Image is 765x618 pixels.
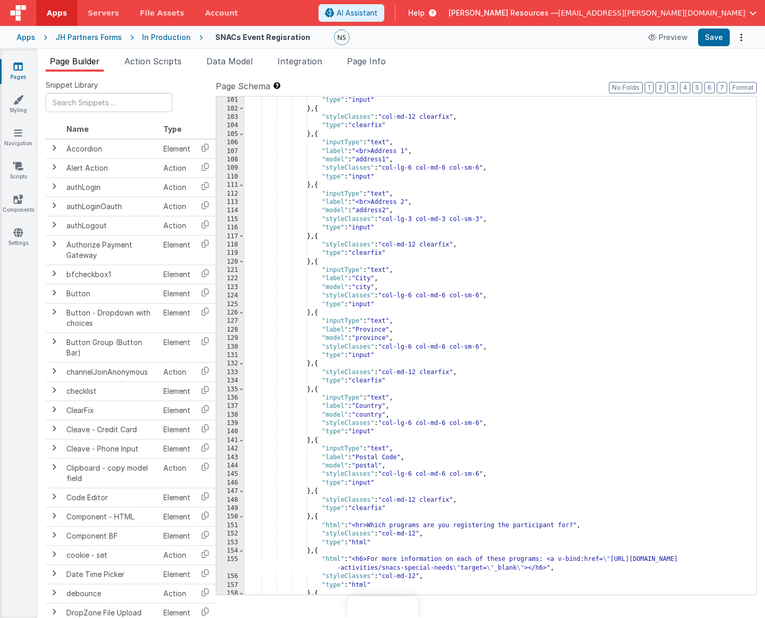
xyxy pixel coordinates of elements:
[216,130,245,139] div: 105
[62,458,159,488] td: Clipboard - copy model field
[124,56,182,66] span: Action Scripts
[216,462,245,470] div: 144
[216,96,245,104] div: 101
[216,190,245,198] div: 112
[62,381,159,401] td: checklist
[62,265,159,284] td: bfcheckbox1
[216,266,245,274] div: 121
[216,121,245,130] div: 104
[216,530,245,538] div: 152
[62,235,159,265] td: Authorize Payment Gateway
[216,496,245,504] div: 148
[216,394,245,402] div: 136
[159,139,194,159] td: Element
[449,8,558,18] span: [PERSON_NAME] Resources —
[159,197,194,216] td: Action
[216,300,245,309] div: 125
[216,445,245,453] div: 142
[17,32,35,43] div: Apps
[62,420,159,439] td: Cleave - Credit Card
[159,401,194,420] td: Element
[216,513,245,521] div: 150
[692,82,702,93] button: 5
[335,30,349,45] img: 9faf6a77355ab8871252342ae372224e
[277,56,322,66] span: Integration
[62,401,159,420] td: ClearFix
[729,82,757,93] button: Format
[216,258,245,266] div: 120
[734,30,748,45] button: Options
[62,197,159,216] td: authLoginOauth
[216,105,245,113] div: 102
[216,470,245,478] div: 145
[717,82,727,93] button: 7
[216,487,245,496] div: 147
[159,545,194,565] td: Action
[642,29,694,46] button: Preview
[216,113,245,121] div: 103
[142,32,191,43] div: In Production
[159,439,194,458] td: Element
[216,368,245,377] div: 133
[318,4,384,22] button: AI Assistant
[215,33,310,41] h4: SNACs Event Regisration
[216,521,245,530] div: 151
[216,283,245,292] div: 123
[216,351,245,360] div: 131
[62,526,159,545] td: Component BF
[62,139,159,159] td: Accordion
[609,82,643,93] button: No Folds
[347,596,418,618] iframe: Marker.io feedback button
[216,454,245,462] div: 143
[558,8,745,18] span: [EMAIL_ADDRESS][PERSON_NAME][DOMAIN_NAME]
[216,504,245,513] div: 149
[216,343,245,351] div: 130
[216,360,245,368] div: 132
[704,82,715,93] button: 6
[216,215,245,224] div: 115
[140,8,185,18] span: File Assets
[46,80,98,90] span: Snippet Library
[216,232,245,241] div: 117
[62,362,159,381] td: channelJoinAnonymous
[159,526,194,545] td: Element
[216,589,245,598] div: 158
[698,29,730,46] button: Save
[216,274,245,283] div: 122
[88,8,119,18] span: Servers
[159,333,194,362] td: Element
[216,80,270,92] span: Page Schema
[206,56,253,66] span: Data Model
[216,173,245,181] div: 110
[216,241,245,249] div: 118
[46,93,172,112] input: Search Snippets ...
[216,317,245,325] div: 127
[159,584,194,603] td: Action
[216,572,245,581] div: 156
[216,581,245,589] div: 157
[62,158,159,177] td: Alert Action
[216,377,245,385] div: 134
[656,82,665,93] button: 2
[347,56,386,66] span: Page Info
[337,8,378,18] span: AI Assistant
[159,303,194,333] td: Element
[216,479,245,487] div: 146
[216,309,245,317] div: 126
[159,420,194,439] td: Element
[216,419,245,428] div: 139
[159,362,194,381] td: Action
[216,326,245,334] div: 128
[47,8,67,18] span: Apps
[216,547,245,555] div: 154
[159,216,194,235] td: Action
[159,265,194,284] td: Element
[62,565,159,584] td: Date Time Picker
[159,158,194,177] td: Action
[159,458,194,488] td: Action
[449,8,757,18] button: [PERSON_NAME] Resources — [EMAIL_ADDRESS][PERSON_NAME][DOMAIN_NAME]
[62,439,159,458] td: Cleave - Phone Input
[159,177,194,197] td: Action
[216,386,245,394] div: 135
[66,125,89,133] span: Name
